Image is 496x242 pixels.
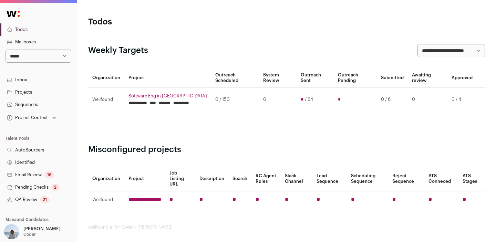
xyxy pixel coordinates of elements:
[458,166,485,191] th: ATS Stages
[124,166,165,191] th: Project
[88,144,485,155] h2: Misconfigured projects
[51,184,59,191] div: 2
[88,68,124,88] th: Organization
[128,93,207,99] a: Software Eng in [GEOGRAPHIC_DATA]
[211,68,259,88] th: Outreach Scheduled
[228,166,251,191] th: Search
[4,224,19,239] img: 11561648-medium_jpg
[23,226,61,232] p: [PERSON_NAME]
[347,166,389,191] th: Scheduling Sequence
[88,166,124,191] th: Organization
[23,232,36,237] p: Coder
[388,166,424,191] th: Reject Sequence
[6,115,48,120] div: Project Context
[297,68,334,88] th: Outreach Sent
[377,68,408,88] th: Submitted
[3,7,23,21] img: Wellfound
[6,113,58,123] button: Open dropdown
[88,88,124,112] td: Wellfound
[3,224,62,239] button: Open dropdown
[251,166,281,191] th: RC Agent Rules
[334,68,377,88] th: Outreach Pending
[312,166,347,191] th: Lead Sequence
[305,97,313,102] span: / 64
[88,45,148,56] h2: Weekly Targets
[211,88,259,112] td: 0 / 150
[88,224,485,230] footer: wellfound:ai for Coder - [PERSON_NAME]
[165,166,195,191] th: Job Listing URL
[124,68,211,88] th: Project
[259,88,297,112] td: 0
[195,166,228,191] th: Description
[88,191,124,208] td: Wellfound
[259,68,297,88] th: System Review
[40,196,50,203] div: 21
[424,166,459,191] th: ATS Conneced
[281,166,312,191] th: Slack Channel
[88,17,220,28] h1: Todos
[408,88,447,112] td: 0
[447,68,477,88] th: Approved
[447,88,477,112] td: 0 / 4
[377,88,408,112] td: 0 / 6
[44,171,54,178] div: 16
[408,68,447,88] th: Awaiting review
